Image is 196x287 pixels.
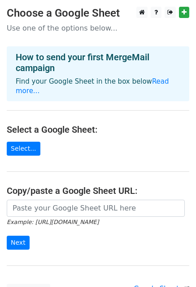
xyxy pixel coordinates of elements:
[7,185,189,196] h4: Copy/paste a Google Sheet URL:
[7,236,30,250] input: Next
[7,219,99,225] small: Example: [URL][DOMAIN_NAME]
[16,52,180,73] h4: How to send your first MergeMail campaign
[16,77,169,95] a: Read more...
[7,124,189,135] h4: Select a Google Sheet:
[7,23,189,33] p: Use one of the options below...
[16,77,180,96] p: Find your Google Sheet in the box below
[7,142,40,156] a: Select...
[7,200,185,217] input: Paste your Google Sheet URL here
[7,7,189,20] h3: Choose a Google Sheet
